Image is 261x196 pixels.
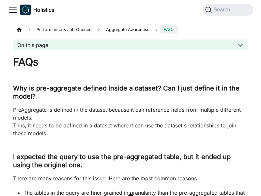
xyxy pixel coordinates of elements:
[33,6,54,14] b: Holistics
[33,25,95,34] span: Performance & Job Queues
[212,7,234,13] span: Search
[13,84,248,101] h3: Why is pre-aggregate defined inside a dataset? Can I just define it in the model?
[13,106,248,137] p: PreAggregate is defined in the dataset because it can reference fields from multiple different mo...
[13,25,25,34] a: Home page
[203,4,253,16] button: Search (Command+K)
[8,5,18,15] button: Toggle navigation bar
[13,153,248,169] h3: I expected the query to use the pre-aggregated table, but it ended up using the original one.
[103,25,153,34] span: Aggregate Awareness
[13,174,248,182] p: There are many reasons for this issue. Here are the most common reasons:
[13,25,248,34] nav: Breadcrumbs
[20,5,31,15] img: Holistics
[13,56,248,69] h1: FAQs
[13,40,248,50] button: On this page
[161,25,178,34] span: FAQs
[20,5,54,15] a: HolisticsHolisticsHolistics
